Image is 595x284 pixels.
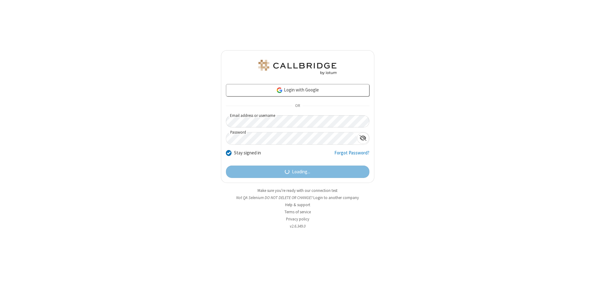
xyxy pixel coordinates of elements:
button: Login to another company [313,195,359,201]
a: Terms of service [284,209,311,215]
li: Not QA Selenium DO NOT DELETE OR CHANGE? [221,195,374,201]
img: QA Selenium DO NOT DELETE OR CHANGE [257,60,338,75]
img: google-icon.png [276,87,283,94]
a: Make sure you're ready with our connection test [258,188,337,193]
a: Privacy policy [286,216,309,222]
input: Email address or username [226,115,369,127]
span: OR [293,102,302,110]
span: Loading... [292,168,310,175]
a: Login with Google [226,84,369,96]
button: Loading... [226,166,369,178]
label: Stay signed in [234,149,261,157]
a: Help & support [285,202,310,207]
li: v2.6.349.0 [221,223,374,229]
div: Show password [357,132,369,144]
input: Password [226,132,357,144]
a: Forgot Password? [334,149,369,161]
